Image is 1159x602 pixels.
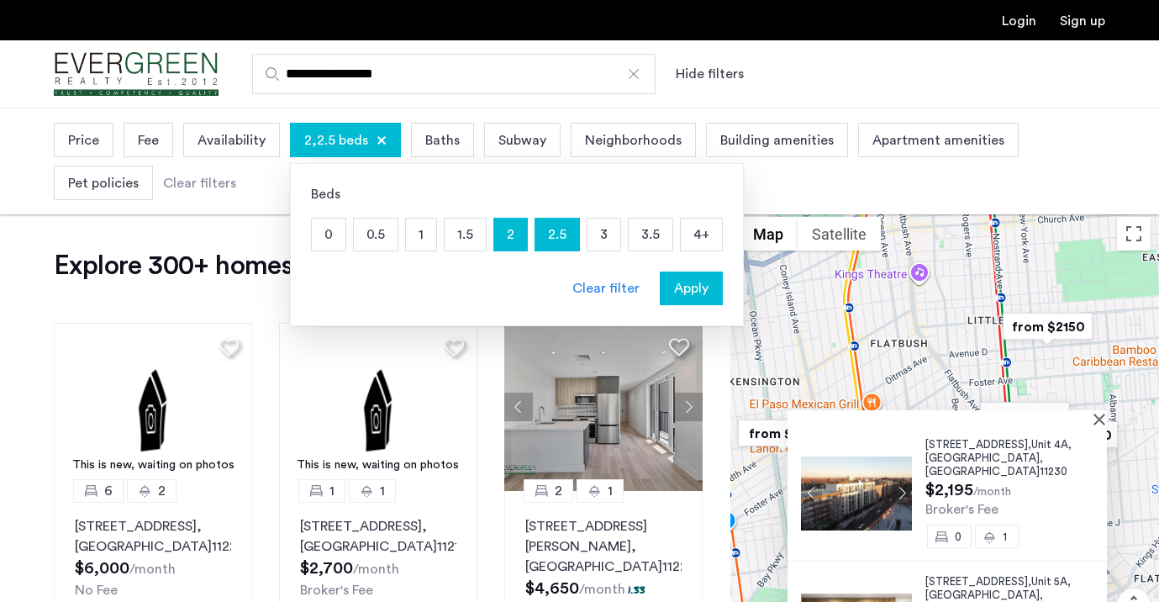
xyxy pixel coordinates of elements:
span: 2,2.5 beds [304,130,368,150]
p: 3.5 [629,219,672,251]
div: Beds [311,184,723,204]
span: Fee [138,130,159,150]
span: Baths [425,130,460,150]
p: 1 [406,219,436,251]
div: Clear filters [163,173,236,193]
a: Login [1002,14,1036,28]
input: Apartment Search [252,54,656,94]
button: Show or hide filters [676,64,744,84]
iframe: chat widget [1055,535,1109,585]
span: Availability [198,130,266,150]
p: 4+ [681,219,722,251]
span: Price [68,130,99,150]
p: 2.5 [535,219,579,251]
p: 0 [312,219,345,251]
span: Apartment amenities [872,130,1004,150]
a: Cazamio Logo [54,43,219,106]
button: button [660,272,723,305]
span: Apply [674,278,709,298]
span: Neighborhoods [585,130,682,150]
a: Registration [1060,14,1105,28]
span: Subway [498,130,546,150]
p: 1.5 [445,219,486,251]
p: 2 [494,219,527,251]
img: logo [54,43,219,106]
p: 3 [587,219,620,251]
span: Pet policies [68,173,139,193]
span: Building amenities [720,130,834,150]
p: 0.5 [354,219,398,251]
div: Clear filter [572,278,640,298]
